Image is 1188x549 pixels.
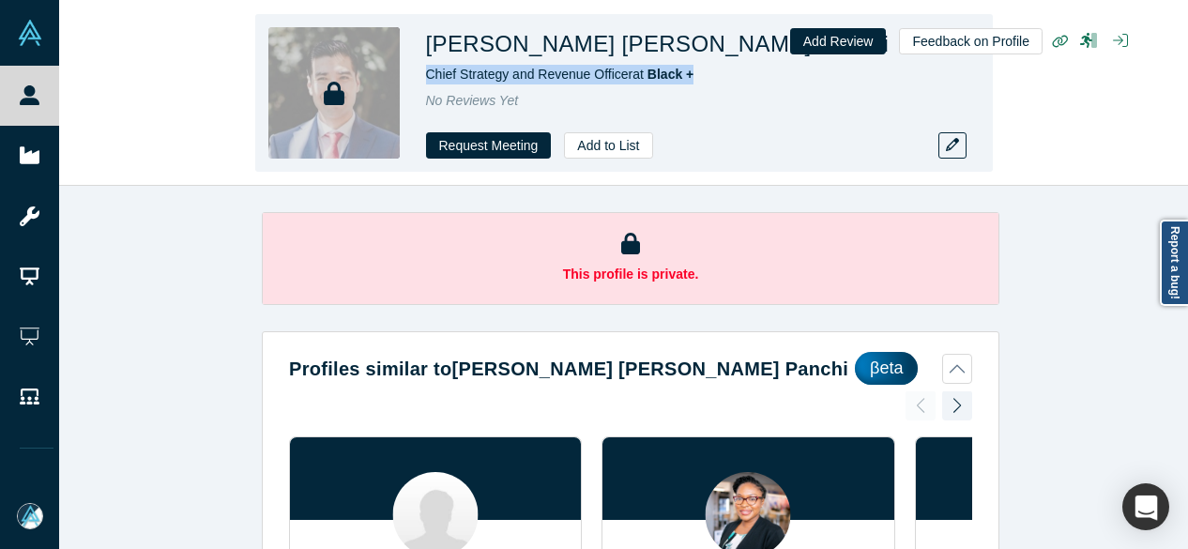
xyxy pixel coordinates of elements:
[426,67,694,82] span: Chief Strategy and Revenue Officer at
[289,352,972,385] button: Profiles similar to[PERSON_NAME] [PERSON_NAME] Panchiβeta
[1160,220,1188,306] a: Report a bug!
[289,265,972,284] p: This profile is private.
[647,67,693,82] a: Black +
[426,27,890,61] h1: [PERSON_NAME] [PERSON_NAME] Panchi
[17,503,43,529] img: Mia Scott's Account
[426,93,519,108] span: No Reviews Yet
[790,28,887,54] button: Add Review
[426,132,552,159] button: Request Meeting
[855,352,918,385] div: βeta
[564,132,652,159] button: Add to List
[17,20,43,46] img: Alchemist Vault Logo
[289,355,848,383] h2: Profiles similar to [PERSON_NAME] [PERSON_NAME] Panchi
[899,28,1043,54] button: Feedback on Profile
